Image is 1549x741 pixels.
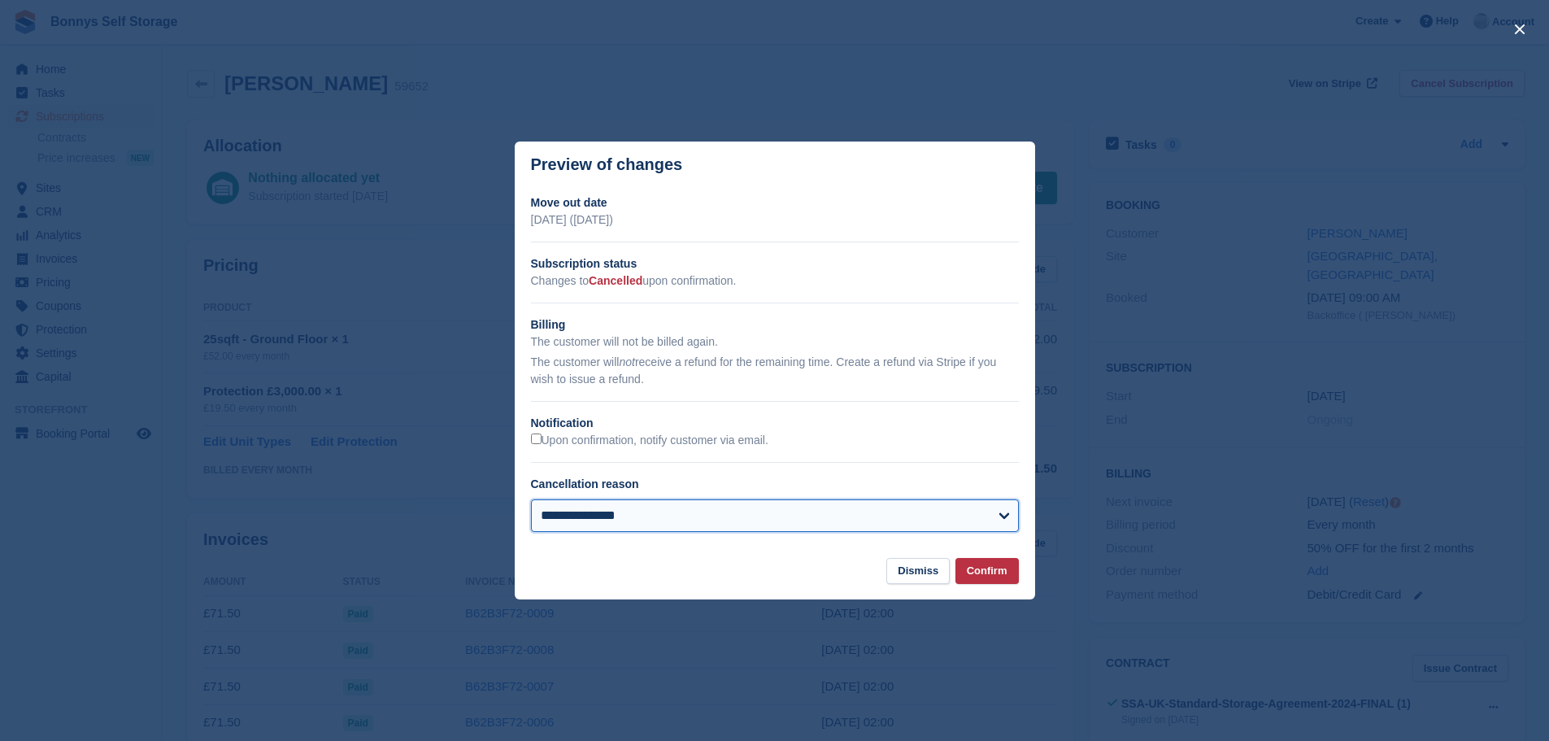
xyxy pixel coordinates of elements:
p: The customer will not be billed again. [531,333,1019,351]
input: Upon confirmation, notify customer via email. [531,434,542,444]
span: Cancelled [589,274,642,287]
em: not [619,355,634,368]
label: Cancellation reason [531,477,639,490]
p: Preview of changes [531,155,683,174]
h2: Billing [531,316,1019,333]
label: Upon confirmation, notify customer via email. [531,434,768,448]
button: Confirm [955,558,1019,585]
h2: Notification [531,415,1019,432]
button: close [1507,16,1533,42]
p: [DATE] ([DATE]) [531,211,1019,229]
p: Changes to upon confirmation. [531,272,1019,290]
button: Dismiss [886,558,950,585]
p: The customer will receive a refund for the remaining time. Create a refund via Stripe if you wish... [531,354,1019,388]
h2: Move out date [531,194,1019,211]
h2: Subscription status [531,255,1019,272]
